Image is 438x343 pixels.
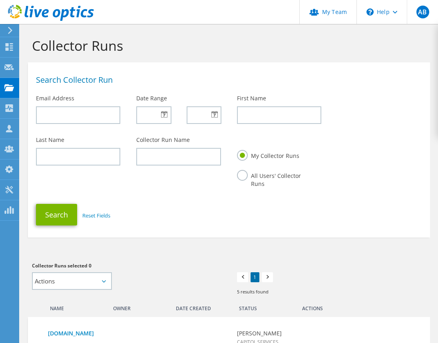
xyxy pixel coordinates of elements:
svg: \n [366,8,374,16]
label: Date Range [136,94,167,102]
span: 5 results found [237,288,269,295]
span: AB [416,6,429,18]
h1: Collector Runs [32,37,422,54]
button: Search [36,204,77,225]
a: Reset Fields [82,212,110,219]
b: [PERSON_NAME] [237,329,418,338]
div: Name [44,300,107,313]
a: [DOMAIN_NAME] [48,329,229,338]
a: 1 [251,272,259,282]
div: Actions [296,300,422,313]
h1: Search Collector Run [36,76,418,84]
h3: Collector Runs selected 0 [32,261,221,270]
div: Status [233,300,265,313]
label: Collector Run Name [136,136,190,144]
label: First Name [237,94,266,102]
label: Last Name [36,136,64,144]
div: Owner [107,300,170,313]
label: My Collector Runs [237,150,299,160]
label: Email Address [36,94,74,102]
label: All Users' Collector Runs [237,170,313,188]
div: Date Created [170,300,233,313]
